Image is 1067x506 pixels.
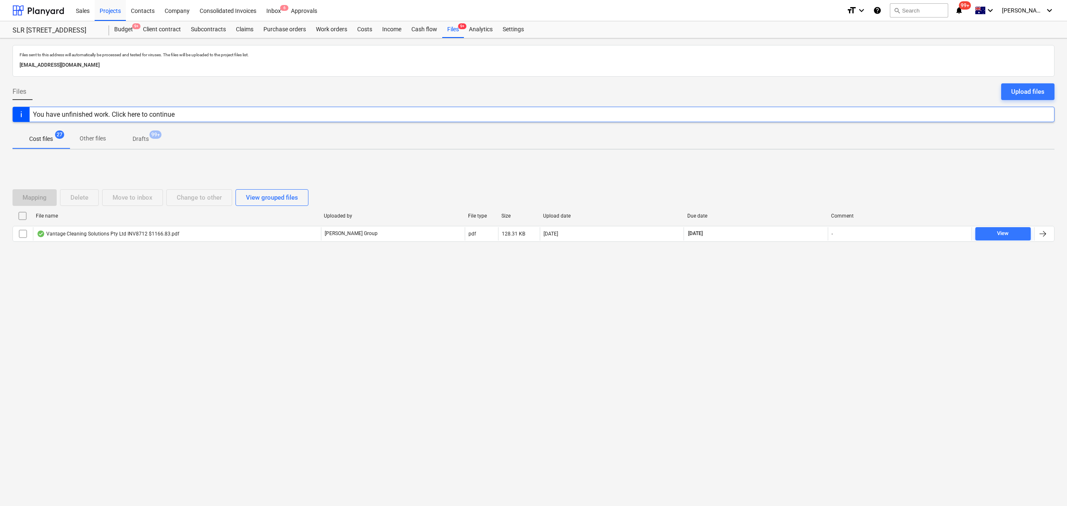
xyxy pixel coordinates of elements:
[464,21,498,38] a: Analytics
[847,5,857,15] i: format_size
[498,21,529,38] a: Settings
[687,230,704,237] span: [DATE]
[501,213,536,219] div: Size
[975,227,1031,240] button: View
[325,230,378,237] p: [PERSON_NAME] Group
[857,5,867,15] i: keyboard_arrow_down
[133,135,149,143] p: Drafts
[324,213,461,219] div: Uploaded by
[1002,7,1044,14] span: [PERSON_NAME]
[80,134,106,143] p: Other files
[544,231,558,237] div: [DATE]
[37,230,45,237] div: OCR finished
[468,231,476,237] div: pdf
[138,21,186,38] a: Client contract
[29,135,53,143] p: Cost files
[873,5,882,15] i: Knowledge base
[406,21,442,38] a: Cash flow
[235,189,308,206] button: View grouped files
[186,21,231,38] a: Subcontracts
[1001,83,1054,100] button: Upload files
[468,213,495,219] div: File type
[150,130,162,139] span: 99+
[442,21,464,38] a: Files9+
[246,192,298,203] div: View grouped files
[109,21,138,38] div: Budget
[258,21,311,38] a: Purchase orders
[997,229,1009,238] div: View
[959,1,971,10] span: 99+
[687,213,825,219] div: Due date
[377,21,406,38] a: Income
[311,21,352,38] a: Work orders
[13,26,99,35] div: SLR [STREET_ADDRESS]
[831,213,969,219] div: Comment
[13,87,26,97] span: Files
[1044,5,1054,15] i: keyboard_arrow_down
[132,23,140,29] span: 9+
[955,5,963,15] i: notifications
[20,52,1047,58] p: Files sent to this address will automatically be processed and tested for viruses. The files will...
[352,21,377,38] a: Costs
[55,130,64,139] span: 27
[20,61,1047,70] p: [EMAIL_ADDRESS][DOMAIN_NAME]
[832,231,833,237] div: -
[502,231,525,237] div: 128.31 KB
[543,213,681,219] div: Upload date
[231,21,258,38] a: Claims
[280,5,288,11] span: 6
[36,213,317,219] div: File name
[894,7,900,14] span: search
[1011,86,1044,97] div: Upload files
[442,21,464,38] div: Files
[985,5,995,15] i: keyboard_arrow_down
[458,23,466,29] span: 9+
[109,21,138,38] a: Budget9+
[33,110,175,118] div: You have unfinished work. Click here to continue
[890,3,948,18] button: Search
[37,230,179,237] div: Vantage Cleaning Solutions Pty Ltd INV8712 $1166.83.pdf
